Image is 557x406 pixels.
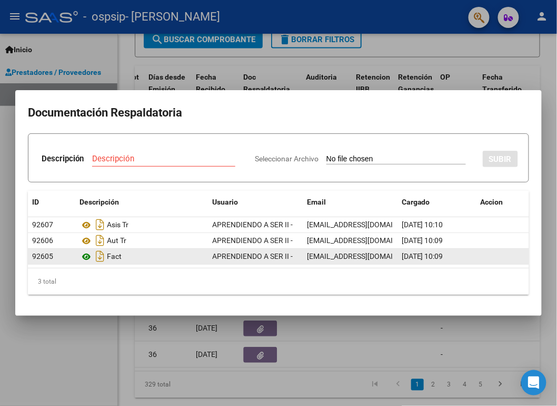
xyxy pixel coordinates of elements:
[75,191,208,214] datatable-header-cell: Descripción
[303,191,397,214] datatable-header-cell: Email
[489,154,512,164] span: SUBIR
[42,153,84,165] p: Descripción
[402,236,443,245] span: [DATE] 10:09
[79,198,119,206] span: Descripción
[32,236,53,245] span: 92606
[307,220,424,229] span: [EMAIL_ADDRESS][DOMAIN_NAME]
[307,252,424,260] span: [EMAIL_ADDRESS][DOMAIN_NAME]
[255,154,319,163] span: Seleccionar Archivo
[212,198,238,206] span: Usuario
[32,220,53,229] span: 92607
[32,198,39,206] span: ID
[28,191,75,214] datatable-header-cell: ID
[79,248,204,265] div: Fact
[483,151,518,167] button: SUBIR
[397,191,476,214] datatable-header-cell: Cargado
[307,198,326,206] span: Email
[93,248,107,265] i: Descargar documento
[402,252,443,260] span: [DATE] 10:09
[402,198,430,206] span: Cargado
[521,370,546,395] div: Open Intercom Messenger
[212,236,293,245] span: APRENDIENDO A SER II -
[402,220,443,229] span: [DATE] 10:10
[32,252,53,260] span: 92605
[79,232,204,249] div: Aut Tr
[28,103,529,123] h2: Documentación Respaldatoria
[79,216,204,233] div: Asis Tr
[93,232,107,249] i: Descargar documento
[307,236,424,245] span: [EMAIL_ADDRESS][DOMAIN_NAME]
[93,216,107,233] i: Descargar documento
[212,220,293,229] span: APRENDIENDO A SER II -
[28,268,529,295] div: 3 total
[208,191,303,214] datatable-header-cell: Usuario
[481,198,503,206] span: Accion
[212,252,293,260] span: APRENDIENDO A SER II -
[476,191,529,214] datatable-header-cell: Accion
